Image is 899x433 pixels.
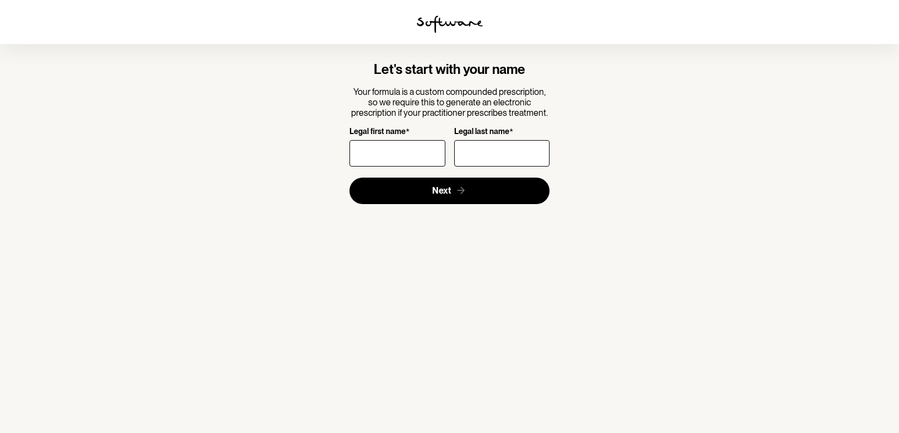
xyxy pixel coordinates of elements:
p: Legal last name [454,127,509,137]
h4: Let's start with your name [349,62,550,78]
p: Legal first name [349,127,406,137]
span: Next [432,185,451,196]
img: software logo [417,15,483,33]
button: Next [349,178,550,204]
p: Your formula is a custom compounded prescription, so we require this to generate an electronic pr... [349,87,550,119]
